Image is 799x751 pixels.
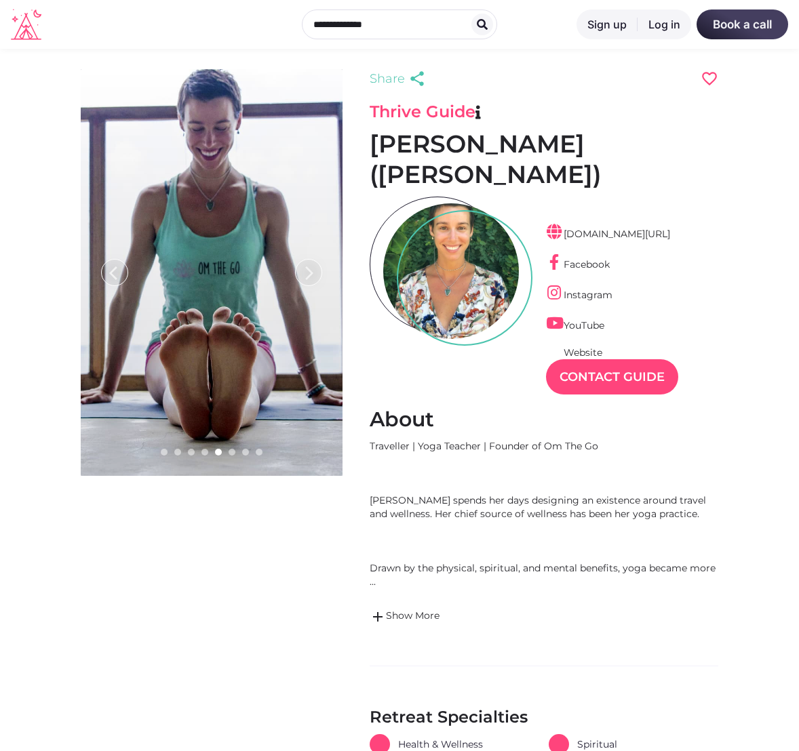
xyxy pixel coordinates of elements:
[370,407,718,432] h2: About
[546,346,602,359] a: Website
[546,359,678,394] a: Contact Guide
[370,707,718,727] h3: Retreat Specialties
[370,129,718,190] h1: [PERSON_NAME] ([PERSON_NAME])
[697,9,788,39] a: Book a call
[296,260,323,287] i: arrow_forward_ios
[370,439,718,588] div: Traveller | Yoga Teacher | Founder of Om The Go [PERSON_NAME] spends her days designing an existe...
[370,69,405,88] span: Share
[546,319,604,331] a: YouTube
[370,609,718,625] a: addShow More
[546,258,610,270] a: Facebook
[546,228,670,240] a: [DOMAIN_NAME][URL]
[104,260,131,287] i: arrow_back_ios
[370,102,718,122] h3: Thrive Guide
[546,289,612,301] a: Instagram
[577,9,638,39] a: Sign up
[370,609,386,625] span: add
[638,9,691,39] a: Log in
[370,69,429,88] a: Share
